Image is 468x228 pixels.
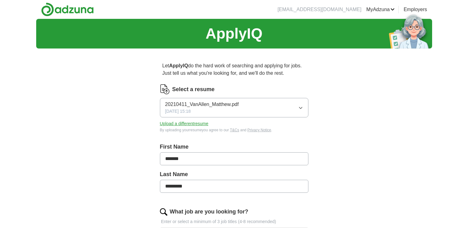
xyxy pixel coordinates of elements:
span: [DATE] 15:18 [165,108,191,115]
label: Last Name [160,170,308,179]
a: MyAdzuna [366,6,395,13]
p: Let do the hard work of searching and applying for jobs. Just tell us what you're looking for, an... [160,60,308,79]
span: 20210411_VanAllen_Matthew.pdf [165,101,239,108]
a: Privacy Notice [247,128,271,132]
div: By uploading your resume you agree to our and . [160,127,308,133]
strong: ApplyIQ [169,63,188,68]
p: Enter or select a minimum of 3 job titles (4-8 recommended) [160,218,308,225]
li: [EMAIL_ADDRESS][DOMAIN_NAME] [277,6,361,13]
label: What job are you looking for? [170,208,248,216]
button: Upload a differentresume [160,120,208,127]
label: Select a resume [172,85,215,94]
img: Adzuna logo [41,2,94,16]
a: Employers [404,6,427,13]
img: CV Icon [160,84,170,94]
button: 20210411_VanAllen_Matthew.pdf[DATE] 15:18 [160,98,308,117]
h1: ApplyIQ [205,23,262,45]
a: T&Cs [230,128,239,132]
img: search.png [160,208,167,216]
label: First Name [160,143,308,151]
